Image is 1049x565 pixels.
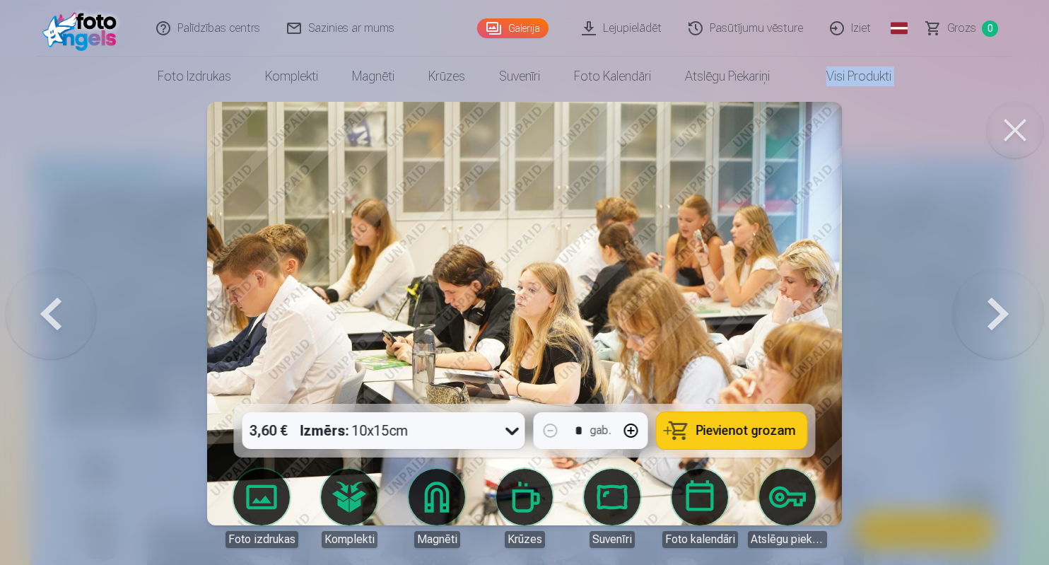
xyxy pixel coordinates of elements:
a: Krūzes [411,57,482,96]
a: Foto kalendāri [557,57,668,96]
a: Magnēti [335,57,411,96]
div: gab. [590,422,611,439]
a: Foto izdrukas [222,469,301,548]
div: 3,60 € [242,412,295,449]
div: Suvenīri [590,531,635,548]
a: Krūzes [485,469,564,548]
a: Visi produkti [787,57,908,96]
div: Foto izdrukas [225,531,298,548]
div: Krūzes [505,531,545,548]
a: Foto kalendāri [660,469,739,548]
a: Suvenīri [482,57,557,96]
a: Suvenīri [573,469,652,548]
div: Atslēgu piekariņi [748,531,827,548]
a: Magnēti [397,469,476,548]
span: 0 [982,21,998,37]
a: Atslēgu piekariņi [748,469,827,548]
a: Komplekti [248,57,335,96]
a: Galerija [477,18,549,38]
a: Atslēgu piekariņi [668,57,787,96]
div: 10x15cm [300,412,409,449]
div: Foto kalendāri [662,531,738,548]
span: Pievienot grozam [696,424,796,437]
div: Magnēti [414,531,460,548]
a: Foto izdrukas [141,57,248,96]
div: Komplekti [322,531,377,548]
button: Pievienot grozam [657,412,807,449]
img: /fa1 [42,6,124,51]
a: Komplekti [310,469,389,548]
strong: Izmērs : [300,421,349,441]
span: Grozs [947,20,976,37]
